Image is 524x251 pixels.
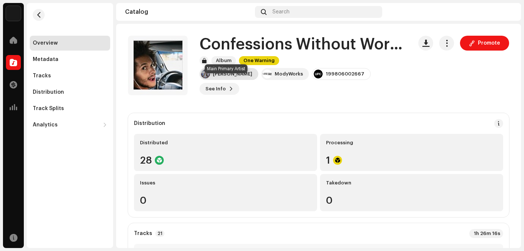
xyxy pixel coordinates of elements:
re-m-nav-item: Metadata [30,52,110,67]
div: Issues [140,180,311,186]
div: 1h 26m 16s [469,229,503,238]
re-m-nav-item: Tracks [30,68,110,83]
re-m-nav-item: Distribution [30,85,110,100]
div: Takedown [326,180,497,186]
span: Album [211,56,236,65]
div: Distribution [134,120,165,126]
re-m-nav-dropdown: Analytics [30,118,110,132]
div: Processing [326,140,497,146]
re-m-nav-item: Overview [30,36,110,51]
img: ae092520-180b-4f7c-b02d-a8b0c132bb58 [500,6,512,18]
img: acab2465-393a-471f-9647-fa4d43662784 [6,6,21,21]
div: 199806002667 [326,71,364,77]
re-m-nav-item: Track Splits [30,101,110,116]
img: ac43fe83-672e-4eed-bb69-01ac8938cac6 [263,70,272,78]
div: Analytics [33,122,58,128]
button: See Info [199,83,239,95]
span: One Warning [239,56,279,65]
div: Distributed [140,140,311,146]
div: Tracks [33,73,51,79]
div: Metadata [33,57,58,62]
div: ModyWorks [275,71,303,77]
div: [PERSON_NAME] [213,71,252,77]
h1: Confessions Without Words. [199,36,406,53]
span: See Info [205,81,226,96]
button: Promote [460,36,509,51]
div: Overview [33,40,58,46]
strong: Tracks [134,231,152,236]
span: Search [272,9,290,15]
img: b706ca81-c278-41e2-81cd-ae21c37359cb [201,70,210,78]
span: Promote [478,36,500,51]
div: Catalog [125,9,252,15]
p-badge: 21 [155,230,164,237]
div: Track Splits [33,106,64,112]
div: Distribution [33,89,64,95]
